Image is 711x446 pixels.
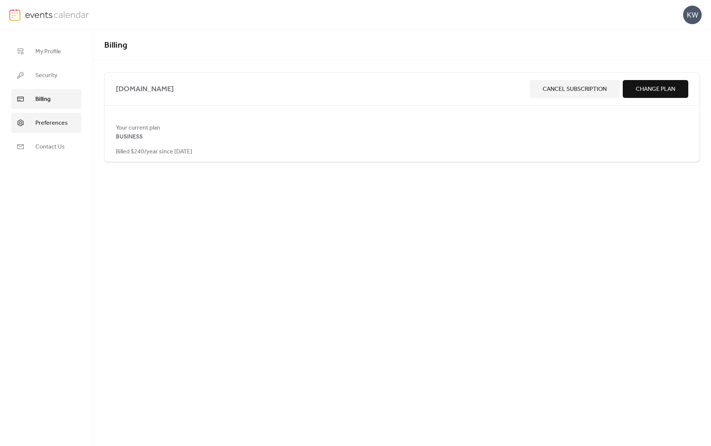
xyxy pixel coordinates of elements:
[35,95,51,104] span: Billing
[35,143,65,152] span: Contact Us
[11,41,82,61] a: My Profile
[116,147,192,156] span: Billed $240/year since [DATE]
[104,37,127,54] span: Billing
[543,85,607,94] span: Cancel Subscription
[11,65,82,85] a: Security
[9,9,20,21] img: logo
[683,6,702,24] div: KW
[623,80,688,98] button: Change Plan
[530,80,620,98] button: Cancel Subscription
[11,113,82,133] a: Preferences
[116,133,143,141] span: BUSINESS
[35,47,61,56] span: My Profile
[11,89,82,109] a: Billing
[636,85,675,94] span: Change Plan
[35,119,68,128] span: Preferences
[116,124,688,133] span: Your current plan
[116,83,527,95] span: [DOMAIN_NAME]
[35,71,57,80] span: Security
[11,137,82,157] a: Contact Us
[25,9,89,20] img: logo-type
